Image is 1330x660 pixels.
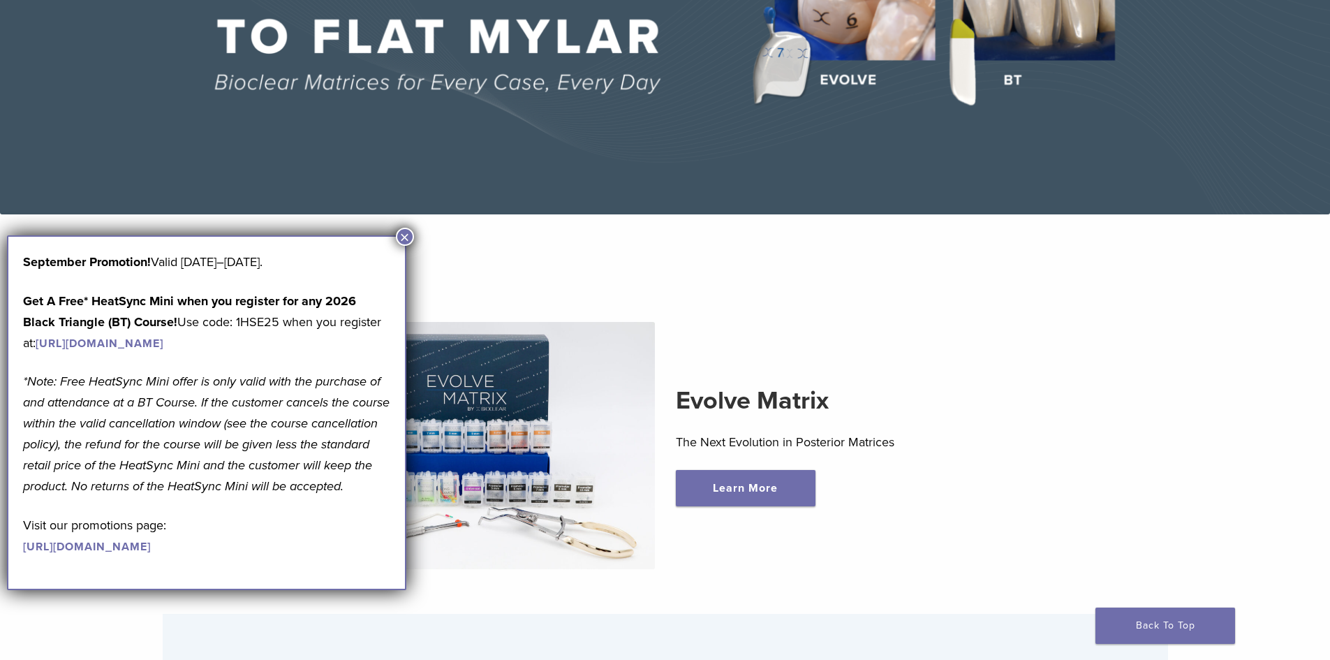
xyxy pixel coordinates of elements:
img: Evolve Matrix [276,322,655,569]
p: Valid [DATE]–[DATE]. [23,251,390,272]
a: Learn More [676,470,815,506]
em: *Note: Free HeatSync Mini offer is only valid with the purchase of and attendance at a BT Course.... [23,374,390,494]
b: September Promotion! [23,254,151,270]
strong: Get A Free* HeatSync Mini when you register for any 2026 Black Triangle (BT) Course! [23,293,356,330]
a: [URL][DOMAIN_NAME] [23,540,151,554]
p: Visit our promotions page: [23,515,390,557]
button: Close [396,228,414,246]
p: The Next Evolution in Posterior Matrices [676,432,1055,453]
a: Back To Top [1095,608,1235,644]
h2: Evolve Matrix [676,384,1055,418]
a: [URL][DOMAIN_NAME] [36,337,163,351]
p: Use code: 1HSE25 when you register at: [23,291,390,353]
